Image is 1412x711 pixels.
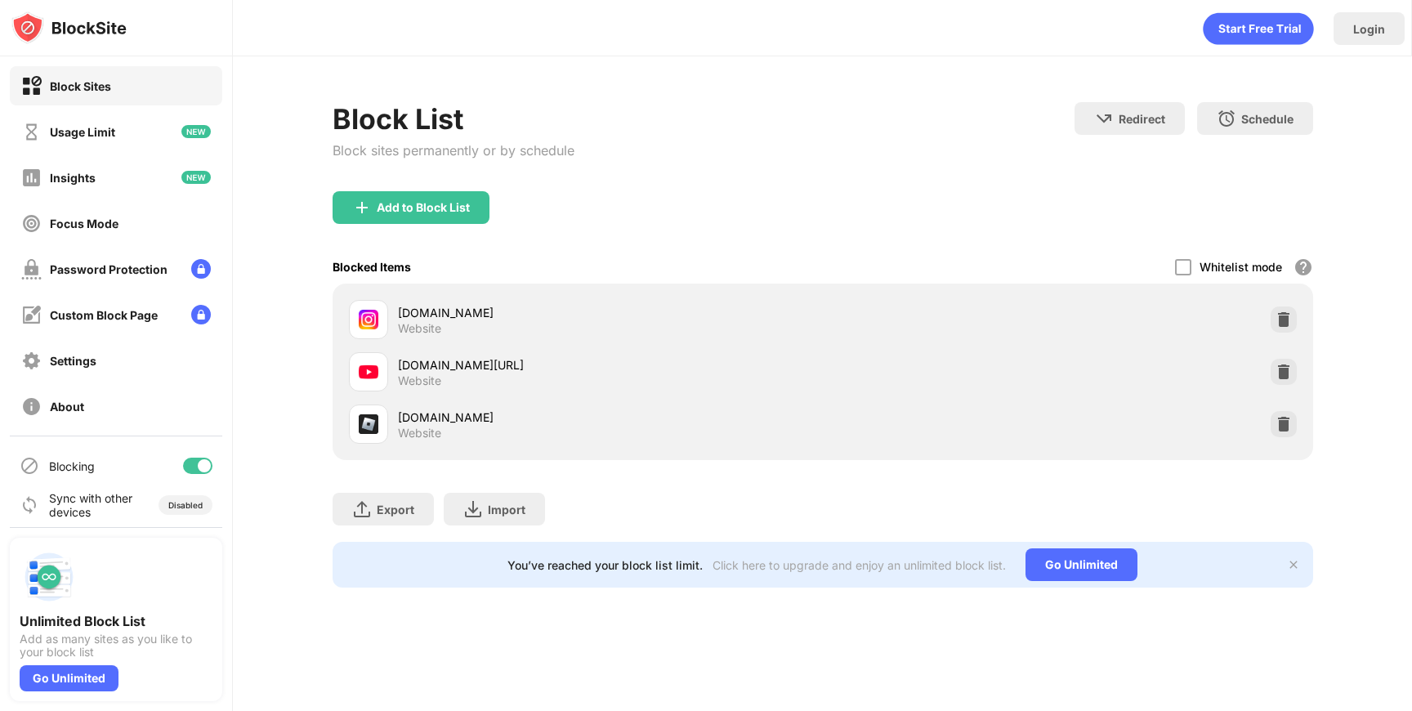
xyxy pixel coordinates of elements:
[191,305,211,324] img: lock-menu.svg
[488,503,525,516] div: Import
[507,558,703,572] div: You’ve reached your block list limit.
[50,400,84,414] div: About
[1119,112,1165,126] div: Redirect
[1353,22,1385,36] div: Login
[21,259,42,279] img: password-protection-off.svg
[50,125,115,139] div: Usage Limit
[1200,260,1282,274] div: Whitelist mode
[21,76,42,96] img: block-on.svg
[50,354,96,368] div: Settings
[20,495,39,515] img: sync-icon.svg
[20,456,39,476] img: blocking-icon.svg
[398,304,823,321] div: [DOMAIN_NAME]
[21,396,42,417] img: about-off.svg
[398,321,441,336] div: Website
[21,213,42,234] img: focus-off.svg
[20,548,78,606] img: push-block-list.svg
[713,558,1006,572] div: Click here to upgrade and enjoy an unlimited block list.
[333,102,574,136] div: Block List
[20,665,118,691] div: Go Unlimited
[398,356,823,373] div: [DOMAIN_NAME][URL]
[50,262,168,276] div: Password Protection
[1203,12,1314,45] div: animation
[359,414,378,434] img: favicons
[398,426,441,440] div: Website
[50,217,118,230] div: Focus Mode
[181,125,211,138] img: new-icon.svg
[191,259,211,279] img: lock-menu.svg
[20,613,212,629] div: Unlimited Block List
[359,310,378,329] img: favicons
[21,351,42,371] img: settings-off.svg
[377,201,470,214] div: Add to Block List
[1025,548,1137,581] div: Go Unlimited
[377,503,414,516] div: Export
[49,459,95,473] div: Blocking
[398,373,441,388] div: Website
[49,491,133,519] div: Sync with other devices
[168,500,203,510] div: Disabled
[398,409,823,426] div: [DOMAIN_NAME]
[20,633,212,659] div: Add as many sites as you like to your block list
[1287,558,1300,571] img: x-button.svg
[333,260,411,274] div: Blocked Items
[50,308,158,322] div: Custom Block Page
[21,305,42,325] img: customize-block-page-off.svg
[11,11,127,44] img: logo-blocksite.svg
[21,168,42,188] img: insights-off.svg
[181,171,211,184] img: new-icon.svg
[21,122,42,142] img: time-usage-off.svg
[50,79,111,93] div: Block Sites
[333,142,574,159] div: Block sites permanently or by schedule
[1241,112,1294,126] div: Schedule
[50,171,96,185] div: Insights
[359,362,378,382] img: favicons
